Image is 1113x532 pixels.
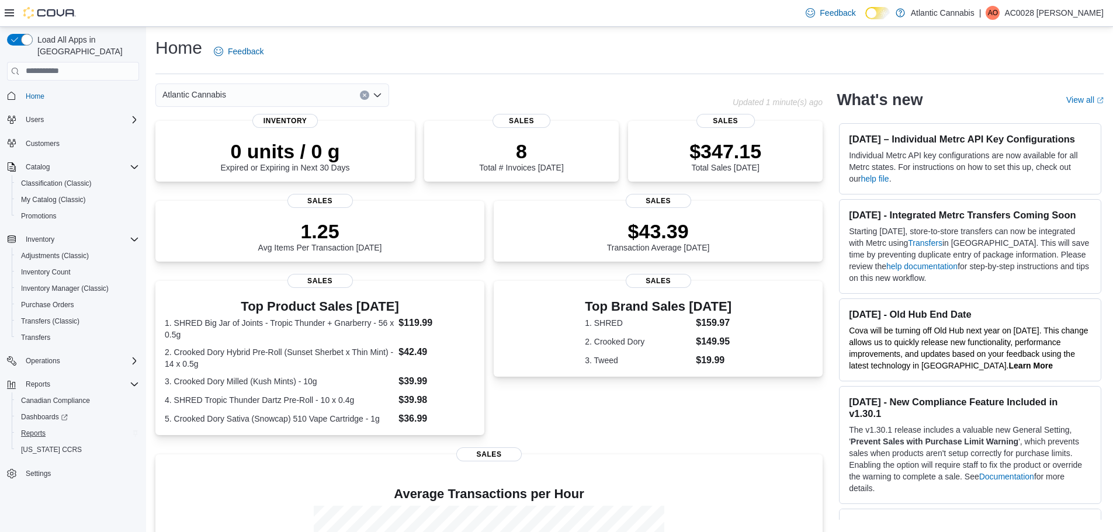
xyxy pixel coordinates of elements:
[16,265,75,279] a: Inventory Count
[986,6,1000,20] div: AC0028 Oliver Barry
[908,238,942,248] a: Transfers
[221,140,350,172] div: Expired or Expiring in Next 30 Days
[162,88,226,102] span: Atlantic Cannabis
[849,424,1091,494] p: The v1.30.1 release includes a valuable new General Setting, ' ', which prevents sales when produ...
[479,140,563,163] p: 8
[21,354,65,368] button: Operations
[16,176,96,190] a: Classification (Classic)
[696,316,731,330] dd: $159.97
[21,333,50,342] span: Transfers
[16,298,139,312] span: Purchase Orders
[493,114,551,128] span: Sales
[607,220,710,252] div: Transaction Average [DATE]
[16,410,72,424] a: Dashboards
[849,209,1091,221] h3: [DATE] - Integrated Metrc Transfers Coming Soon
[12,392,144,409] button: Canadian Compliance
[12,280,144,297] button: Inventory Manager (Classic)
[837,91,923,109] h2: What's new
[12,264,144,280] button: Inventory Count
[585,354,691,366] dt: 3. Tweed
[16,331,55,345] a: Transfers
[398,345,475,359] dd: $42.49
[626,274,691,288] span: Sales
[21,377,139,391] span: Reports
[2,135,144,152] button: Customers
[979,472,1034,481] a: Documentation
[165,375,394,387] dt: 3. Crooked Dory Milled (Kush Mints) - 10g
[23,7,76,19] img: Cova
[228,46,263,57] span: Feedback
[21,412,68,422] span: Dashboards
[21,232,59,246] button: Inventory
[16,265,139,279] span: Inventory Count
[26,469,51,478] span: Settings
[12,441,144,458] button: [US_STATE] CCRS
[696,114,755,128] span: Sales
[287,274,353,288] span: Sales
[21,179,92,188] span: Classification (Classic)
[12,425,144,441] button: Reports
[456,447,522,461] span: Sales
[16,331,139,345] span: Transfers
[165,394,394,406] dt: 4. SHRED Tropic Thunder Dartz Pre-Roll - 10 x 0.4g
[252,114,318,128] span: Inventory
[258,220,382,252] div: Avg Items Per Transaction [DATE]
[16,176,139,190] span: Classification (Classic)
[16,209,61,223] a: Promotions
[865,19,866,20] span: Dark Mode
[2,112,144,128] button: Users
[849,308,1091,320] h3: [DATE] - Old Hub End Date
[26,92,44,101] span: Home
[26,235,54,244] span: Inventory
[21,136,139,151] span: Customers
[585,336,691,347] dt: 2. Crooked Dory
[820,7,855,19] span: Feedback
[12,409,144,425] a: Dashboards
[21,354,139,368] span: Operations
[165,487,813,501] h4: Average Transactions per Hour
[2,231,144,248] button: Inventory
[1009,361,1053,370] a: Learn More
[21,317,79,326] span: Transfers (Classic)
[26,356,60,366] span: Operations
[16,281,139,295] span: Inventory Manager (Classic)
[696,353,731,367] dd: $19.99
[373,91,382,100] button: Open list of options
[16,249,139,263] span: Adjustments (Classic)
[287,194,353,208] span: Sales
[21,429,46,438] span: Reports
[398,412,475,426] dd: $36.99
[16,394,139,408] span: Canadian Compliance
[2,88,144,105] button: Home
[21,377,55,391] button: Reports
[21,251,89,260] span: Adjustments (Classic)
[12,297,144,313] button: Purchase Orders
[16,443,86,457] a: [US_STATE] CCRS
[2,465,144,482] button: Settings
[26,380,50,389] span: Reports
[849,133,1091,145] h3: [DATE] – Individual Metrc API Key Configurations
[21,284,109,293] span: Inventory Manager (Classic)
[16,426,50,440] a: Reports
[16,209,139,223] span: Promotions
[851,437,1018,446] strong: Prevent Sales with Purchase Limit Warning
[16,193,91,207] a: My Catalog (Classic)
[12,313,144,329] button: Transfers (Classic)
[689,140,761,172] div: Total Sales [DATE]
[165,346,394,370] dt: 2. Crooked Dory Hybrid Pre-Roll (Sunset Sherbet x Thin Mint) - 14 x 0.5g
[21,211,57,221] span: Promotions
[849,396,1091,419] h3: [DATE] - New Compliance Feature Included in v1.30.1
[258,220,382,243] p: 1.25
[21,89,49,103] a: Home
[12,208,144,224] button: Promotions
[1097,97,1104,104] svg: External link
[21,300,74,310] span: Purchase Orders
[16,281,113,295] a: Inventory Manager (Classic)
[2,376,144,392] button: Reports
[398,393,475,407] dd: $39.98
[689,140,761,163] p: $347.15
[165,413,394,425] dt: 5. Crooked Dory Sativa (Snowcap) 510 Vape Cartridge - 1g
[398,374,475,388] dd: $39.99
[26,162,50,172] span: Catalog
[16,314,84,328] a: Transfers (Classic)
